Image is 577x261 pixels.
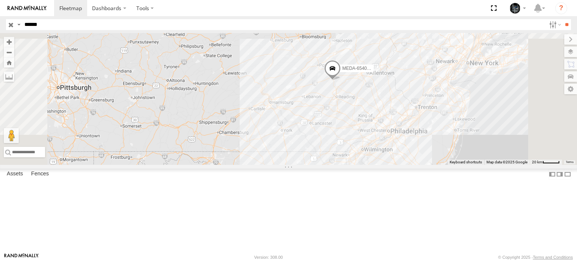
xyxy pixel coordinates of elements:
[4,47,14,57] button: Zoom out
[507,3,529,14] div: Joseph Lawrence
[3,169,27,180] label: Assets
[564,169,571,180] label: Hide Summary Table
[566,161,574,164] a: Terms (opens in new tab)
[342,65,385,71] span: MEDA-654012-Swing
[4,253,39,261] a: Visit our Website
[548,169,556,180] label: Dock Summary Table to the Left
[546,19,562,30] label: Search Filter Options
[533,255,573,259] a: Terms and Conditions
[555,2,567,14] i: ?
[530,160,562,165] button: Map Scale: 20 km per 42 pixels
[4,57,14,68] button: Zoom Home
[532,160,542,164] span: 20 km
[498,255,573,259] div: © Copyright 2025 -
[4,37,14,47] button: Zoom in
[8,6,47,11] img: rand-logo.svg
[4,71,14,82] label: Measure
[254,255,283,259] div: Version: 308.00
[16,19,22,30] label: Search Query
[450,160,482,165] button: Keyboard shortcuts
[4,128,19,143] button: Drag Pegman onto the map to open Street View
[556,169,563,180] label: Dock Summary Table to the Right
[486,160,527,164] span: Map data ©2025 Google
[27,169,53,180] label: Fences
[564,84,577,94] label: Map Settings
